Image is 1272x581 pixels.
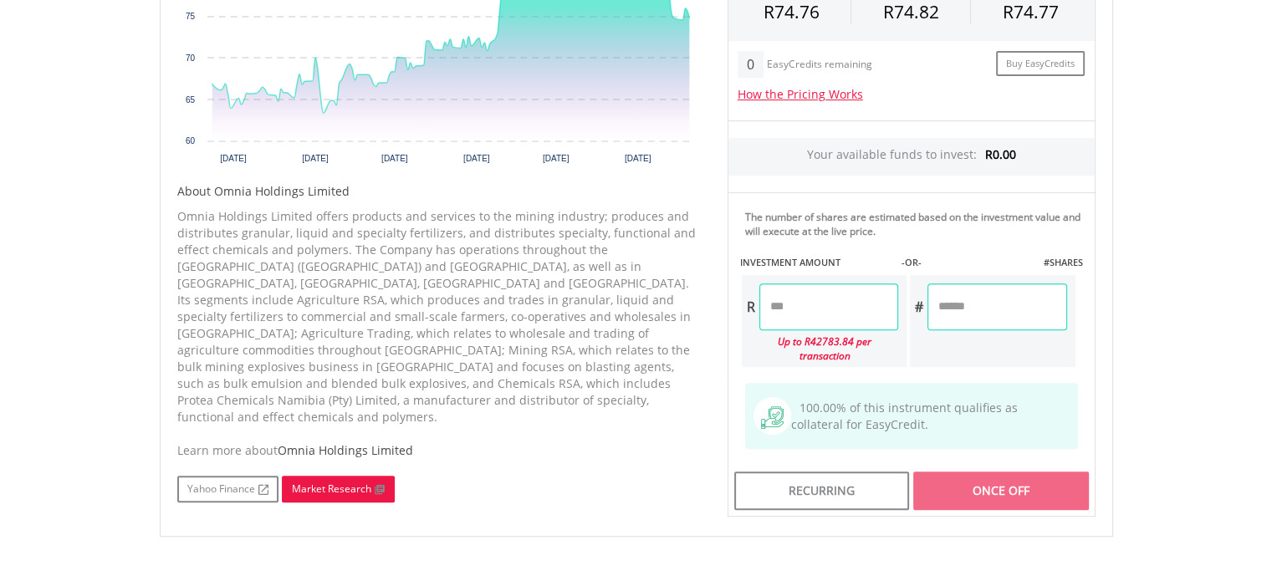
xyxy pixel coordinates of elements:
[177,208,702,426] p: Omnia Holdings Limited offers products and services to the mining industry; produces and distribu...
[1043,256,1082,269] label: #SHARES
[302,154,329,163] text: [DATE]
[767,59,872,73] div: EasyCredits remaining
[738,86,863,102] a: How the Pricing Works
[185,136,195,145] text: 60
[742,283,759,330] div: R
[996,51,1085,77] a: Buy EasyCredits
[177,183,702,200] h5: About Omnia Holdings Limited
[913,471,1088,510] div: Once Off
[463,154,490,163] text: [DATE]
[791,400,1018,432] span: 100.00% of this instrument qualifies as collateral for EasyCredit.
[745,210,1088,238] div: The number of shares are estimated based on the investment value and will execute at the live price.
[185,12,195,21] text: 75
[185,95,195,104] text: 65
[185,54,195,63] text: 70
[542,154,569,163] text: [DATE]
[220,154,247,163] text: [DATE]
[177,442,702,459] div: Learn more about
[278,442,413,458] span: Omnia Holdings Limited
[901,256,921,269] label: -OR-
[985,146,1016,162] span: R0.00
[742,330,899,367] div: Up to R42783.84 per transaction
[738,51,764,78] div: 0
[177,476,278,502] a: Yahoo Finance
[910,283,927,330] div: #
[728,138,1095,176] div: Your available funds to invest:
[381,154,408,163] text: [DATE]
[624,154,651,163] text: [DATE]
[734,471,909,510] div: Recurring
[282,476,395,502] a: Market Research
[761,406,784,429] img: collateral-qualifying-green.svg
[740,256,840,269] label: INVESTMENT AMOUNT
